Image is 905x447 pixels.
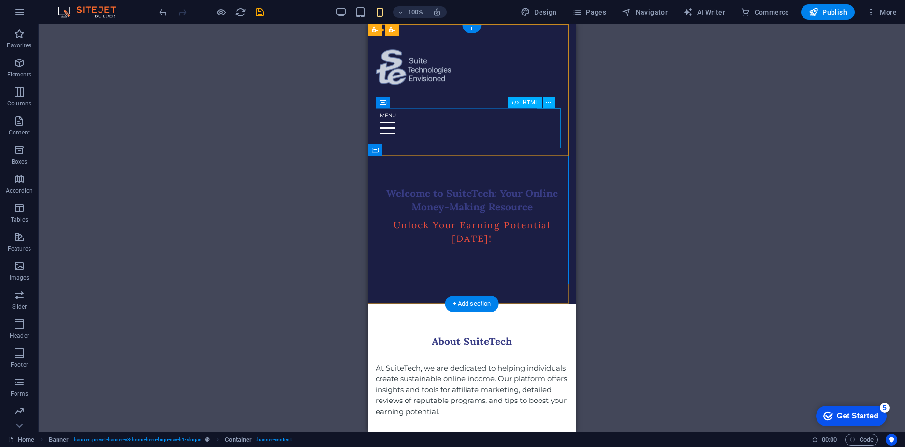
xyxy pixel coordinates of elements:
span: Commerce [741,7,789,17]
i: This element is a customizable preset [205,437,210,442]
p: Slider [12,303,27,311]
button: undo [157,6,169,18]
div: Get Started 5 items remaining, 0% complete [8,5,78,25]
span: Publish [809,7,847,17]
p: Footer [11,361,28,369]
div: Get Started [29,11,70,19]
p: Columns [7,100,31,107]
i: Save (Ctrl+S) [254,7,265,18]
p: Boxes [12,158,28,165]
div: + Add section [445,296,499,312]
a: Click to cancel selection. Double-click to open Pages [8,434,34,446]
button: Navigator [618,4,671,20]
div: 5 [72,2,81,12]
p: Features [8,245,31,253]
button: Publish [801,4,855,20]
i: On resize automatically adjust zoom level to fit chosen device. [433,8,441,16]
h6: Session time [812,434,837,446]
span: . banner .preset-banner-v3-home-hero-logo-nav-h1-slogan [73,434,202,446]
nav: breadcrumb [49,434,292,446]
i: Undo: Change image (Ctrl+Z) [158,7,169,18]
button: More [862,4,901,20]
p: Content [9,129,30,136]
button: Click here to leave preview mode and continue editing [215,6,227,18]
span: 00 00 [822,434,837,446]
span: Design [521,7,557,17]
button: Usercentrics [886,434,897,446]
span: HTML [523,100,539,105]
p: Marketing [6,419,32,427]
button: save [254,6,265,18]
button: Design [517,4,561,20]
button: Code [845,434,878,446]
p: Images [10,274,29,282]
p: Favorites [7,42,31,49]
img: Editor Logo [56,6,128,18]
span: More [866,7,897,17]
span: Click to select. Double-click to edit [49,434,69,446]
button: Commerce [737,4,793,20]
button: Pages [569,4,610,20]
p: Tables [11,216,28,223]
p: Accordion [6,187,33,194]
button: AI Writer [679,4,729,20]
div: + [462,25,481,33]
i: Reload page [235,7,246,18]
p: Elements [7,71,32,78]
p: Header [10,332,29,340]
button: 100% [393,6,427,18]
span: Code [849,434,874,446]
h6: 100% [408,6,423,18]
span: Navigator [622,7,668,17]
span: Pages [572,7,606,17]
span: . banner-content [256,434,291,446]
span: Click to select. Double-click to edit [225,434,252,446]
button: reload [234,6,246,18]
span: AI Writer [683,7,725,17]
span: : [829,436,830,443]
p: Forms [11,390,28,398]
